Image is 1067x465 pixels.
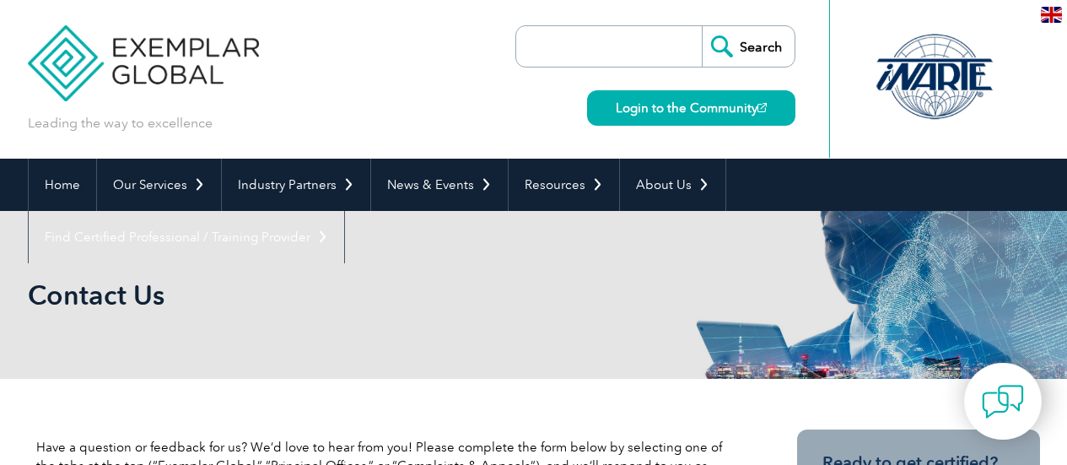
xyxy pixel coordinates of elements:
a: Our Services [97,159,221,211]
img: contact-chat.png [982,381,1024,423]
h1: Contact Us [28,278,676,311]
a: Resources [509,159,619,211]
a: Login to the Community [587,90,795,126]
input: Search [702,26,795,67]
a: Find Certified Professional / Training Provider [29,211,344,263]
a: Industry Partners [222,159,370,211]
img: en [1041,7,1062,23]
a: About Us [620,159,725,211]
a: News & Events [371,159,508,211]
img: open_square.png [757,103,767,112]
a: Home [29,159,96,211]
p: Leading the way to excellence [28,114,213,132]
